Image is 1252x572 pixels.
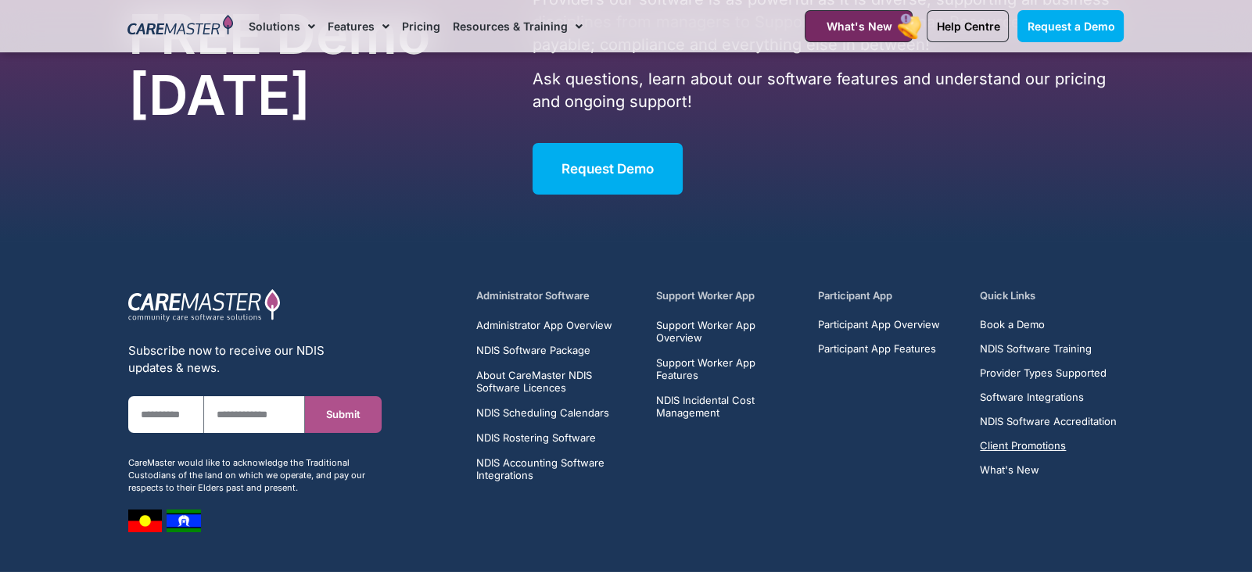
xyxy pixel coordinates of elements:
[805,10,913,42] a: What's New
[476,431,596,444] span: NDIS Rostering Software
[1027,20,1114,33] span: Request a Demo
[476,369,638,394] a: About CareMaster NDIS Software Licences
[167,509,201,532] img: image 8
[826,20,891,33] span: What's New
[533,143,683,195] a: Request Demo
[936,20,999,33] span: Help Centre
[656,394,800,419] a: NDIS Incidental Cost Management
[128,456,382,494] div: CareMaster would like to acknowledge the Traditional Custodians of the land on which we operate, ...
[980,391,1084,403] span: Software Integrations
[476,406,638,419] a: NDIS Scheduling Calendars
[980,391,1117,403] a: Software Integrations
[818,343,936,355] span: Participant App Features
[980,440,1117,452] a: Client Promotions
[128,342,382,377] div: Subscribe now to receive our NDIS updates & news.
[656,288,800,303] h5: Support Worker App
[305,396,381,433] button: Submit
[476,344,638,356] a: NDIS Software Package
[326,409,361,420] span: Submit
[980,367,1117,379] a: Provider Types Supported
[476,456,638,481] a: NDIS Accounting Software Integrations
[656,356,800,381] a: Support Worker App Features
[128,509,162,532] img: image 7
[476,406,609,419] span: NDIS Scheduling Calendars
[980,343,1117,355] a: NDIS Software Training
[927,10,1009,42] a: Help Centre
[980,288,1124,303] h5: Quick Links
[980,464,1117,476] a: What's New
[980,440,1066,452] span: Client Promotions
[533,68,1124,113] p: Ask questions, learn about our software features and understand our pricing and ongoing support!
[980,464,1039,476] span: What's New
[980,416,1117,427] a: NDIS Software Accreditation
[561,161,654,177] span: Request Demo
[656,319,800,344] a: Support Worker App Overview
[818,343,940,355] a: Participant App Features
[476,344,590,356] span: NDIS Software Package
[980,319,1045,331] span: Book a Demo
[476,431,638,444] a: NDIS Rostering Software
[818,319,940,331] a: Participant App Overview
[818,288,962,303] h5: Participant App
[476,288,638,303] h5: Administrator Software
[980,343,1092,355] span: NDIS Software Training
[127,15,233,38] img: CareMaster Logo
[980,367,1107,379] span: Provider Types Supported
[476,319,612,331] span: Administrator App Overview
[476,319,638,331] a: Administrator App Overview
[980,319,1117,331] a: Book a Demo
[128,288,281,323] img: CareMaster Logo Part
[1017,10,1124,42] a: Request a Demo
